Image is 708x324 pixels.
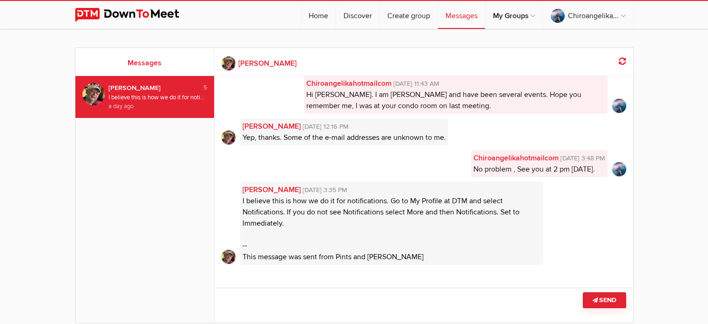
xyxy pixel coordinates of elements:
[193,83,207,92] div: 5
[108,83,194,93] div: [PERSON_NAME]
[82,83,105,105] img: Jim Stewart
[301,185,347,195] span: [DATE] 3:35 PM
[612,99,626,113] img: cropped.jpg
[243,133,446,142] span: Yep, thanks. Some of the e-mail addresses are unknown to me.
[438,1,485,29] a: Messages
[238,58,297,69] b: [PERSON_NAME]
[222,131,236,145] img: cropped.jpg
[301,1,336,29] a: Home
[485,1,543,29] a: My Groups
[336,1,379,29] a: Discover
[306,90,581,110] span: Hi [PERSON_NAME]. I am [PERSON_NAME] and have been several events. Hope you remember me, I was at...
[559,153,605,164] span: [DATE] 3:48 PM
[380,1,438,29] a: Create group
[82,83,208,111] a: Jim Stewart 5 [PERSON_NAME] I believe this is how we do it for notifications. Go to My Profile at...
[301,122,349,132] span: [DATE] 12:16 PM
[108,93,208,102] div: I believe this is how we do it for notifications. Go to My Profile at DTM and select Notification...
[82,57,208,69] h2: Messages
[543,1,633,29] a: Chiroangelikahotmailcom
[243,184,541,195] a: [PERSON_NAME][DATE] 3:35 PM
[583,292,626,308] button: Send
[391,79,439,89] span: [DATE] 11:43 AM
[473,152,605,164] a: Chiroangelikahotmailcom[DATE] 3:48 PM
[612,162,626,176] img: cropped.jpg
[473,165,595,174] span: No problem , See you at 2 pm [DATE].
[306,78,605,89] a: Chiroangelikahotmailcom[DATE] 11:43 AM
[75,8,194,22] img: DownToMeet
[222,250,236,264] img: cropped.jpg
[108,102,208,111] div: a day ago
[222,56,626,70] a: [PERSON_NAME]
[243,196,519,262] span: I believe this is how we do it for notifications. Go to My Profile at DTM and select Notification...
[243,121,446,132] a: [PERSON_NAME][DATE] 12:16 PM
